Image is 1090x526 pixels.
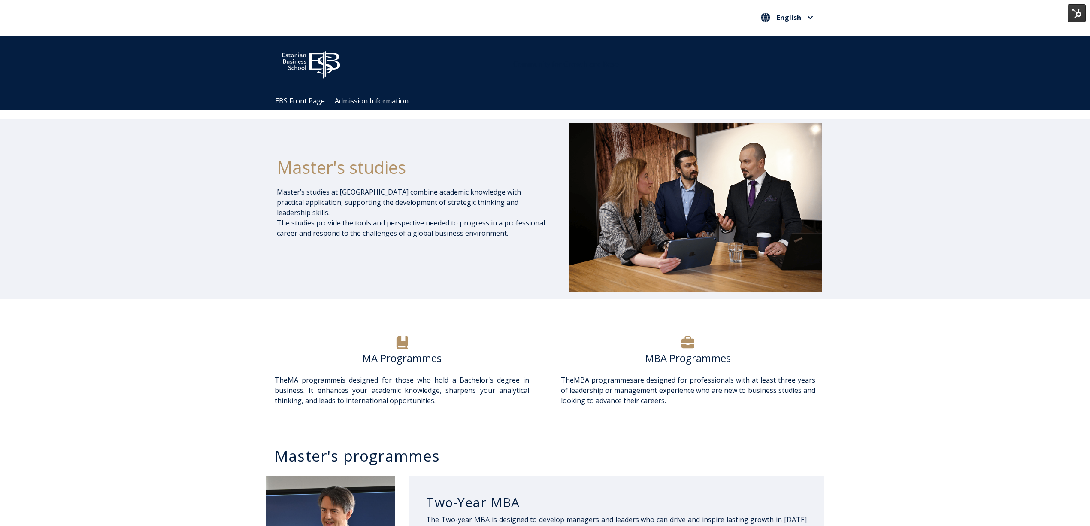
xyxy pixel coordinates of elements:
[561,352,815,365] h6: MBA Programmes
[777,14,801,21] span: English
[288,375,340,385] a: MA programme
[275,352,529,365] h6: MA Programmes
[426,494,807,511] h3: Two-Year MBA
[275,96,325,106] a: EBS Front Page
[275,448,824,463] h3: Master's programmes
[574,375,633,385] a: MBA programmes
[270,92,828,110] div: Navigation Menu
[275,44,348,81] img: ebs_logo2016_white
[277,187,546,238] p: Master’s studies at [GEOGRAPHIC_DATA] combine academic knowledge with practical application, supp...
[275,375,529,405] span: The is designed for those who hold a Bachelor's degree in business. It enhances your academic kno...
[1068,4,1086,22] img: HubSpot Tools Menu Toggle
[561,375,815,405] span: The are designed for professionals with at least three years of leadership or management experien...
[759,11,815,24] button: English
[335,96,409,106] a: Admission Information
[759,11,815,25] nav: Select your language
[277,157,546,178] h1: Master's studies
[569,123,822,292] img: DSC_1073
[513,59,619,69] span: Community for Growth and Resp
